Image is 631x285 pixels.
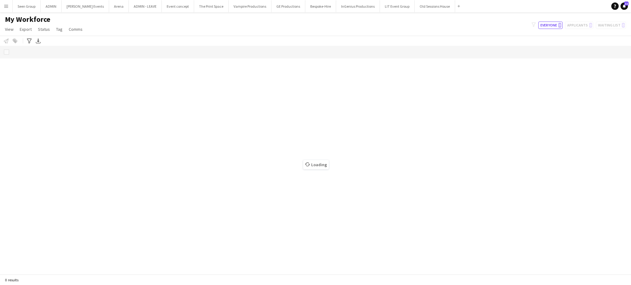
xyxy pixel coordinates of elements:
app-action-btn: Export XLSX [35,37,42,45]
button: ADMIN - LEAVE [129,0,162,12]
button: InGenius Productions [336,0,380,12]
a: Tag [54,25,65,33]
button: Everyone0 [538,22,563,29]
app-action-btn: Advanced filters [26,37,33,45]
button: Event concept [162,0,194,12]
span: View [5,26,14,32]
a: View [2,25,16,33]
a: Export [17,25,34,33]
span: Tag [56,26,63,32]
button: Old Sessions House [415,0,455,12]
span: 11 [624,2,629,6]
button: Seen Group [13,0,41,12]
a: 11 [621,2,628,10]
button: ADMIN [41,0,62,12]
span: My Workforce [5,15,50,24]
a: Comms [66,25,85,33]
button: The Print Space [194,0,229,12]
a: Status [35,25,52,33]
button: [PERSON_NAME] Events [62,0,109,12]
button: GE Productions [271,0,305,12]
button: Vampire Productions [229,0,271,12]
button: LIT Event Group [380,0,415,12]
span: Loading [303,160,329,169]
span: 0 [558,23,561,28]
span: Status [38,26,50,32]
span: Export [20,26,32,32]
button: Arena [109,0,129,12]
span: Comms [69,26,83,32]
button: Bespoke-Hire [305,0,336,12]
